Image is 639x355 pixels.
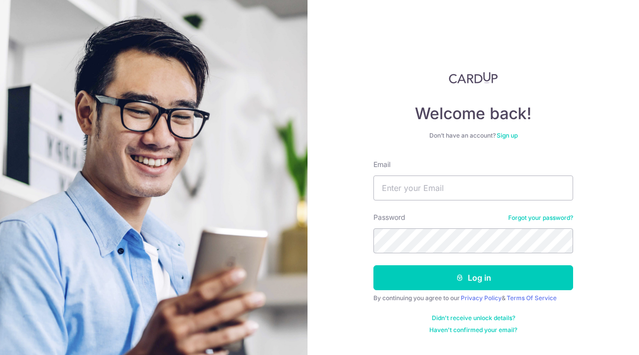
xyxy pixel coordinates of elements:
[373,212,405,222] label: Password
[449,72,498,84] img: CardUp Logo
[432,314,515,322] a: Didn't receive unlock details?
[507,294,557,302] a: Terms Of Service
[373,176,573,200] input: Enter your Email
[497,132,518,139] a: Sign up
[429,326,517,334] a: Haven't confirmed your email?
[373,132,573,140] div: Don’t have an account?
[373,265,573,290] button: Log in
[373,294,573,302] div: By continuing you agree to our &
[373,160,390,170] label: Email
[373,104,573,124] h4: Welcome back!
[508,214,573,222] a: Forgot your password?
[461,294,502,302] a: Privacy Policy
